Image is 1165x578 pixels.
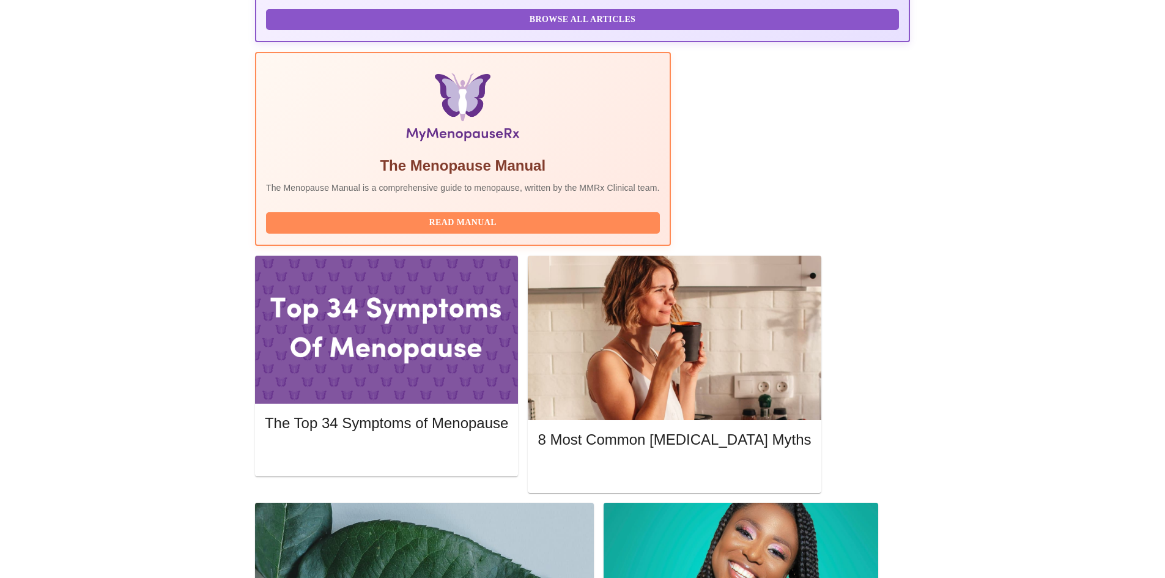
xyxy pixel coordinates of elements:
[265,448,511,459] a: Read More
[550,464,799,480] span: Read More
[328,73,597,146] img: Menopause Manual
[266,212,660,234] button: Read Manual
[538,465,814,476] a: Read More
[266,13,902,24] a: Browse All Articles
[265,444,508,465] button: Read More
[538,430,811,450] h5: 8 Most Common [MEDICAL_DATA] Myths
[266,217,663,227] a: Read Manual
[266,9,899,31] button: Browse All Articles
[266,156,660,176] h5: The Menopause Manual
[538,461,811,483] button: Read More
[277,447,496,462] span: Read More
[278,12,887,28] span: Browse All Articles
[278,215,648,231] span: Read Manual
[265,413,508,433] h5: The Top 34 Symptoms of Menopause
[266,182,660,194] p: The Menopause Manual is a comprehensive guide to menopause, written by the MMRx Clinical team.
